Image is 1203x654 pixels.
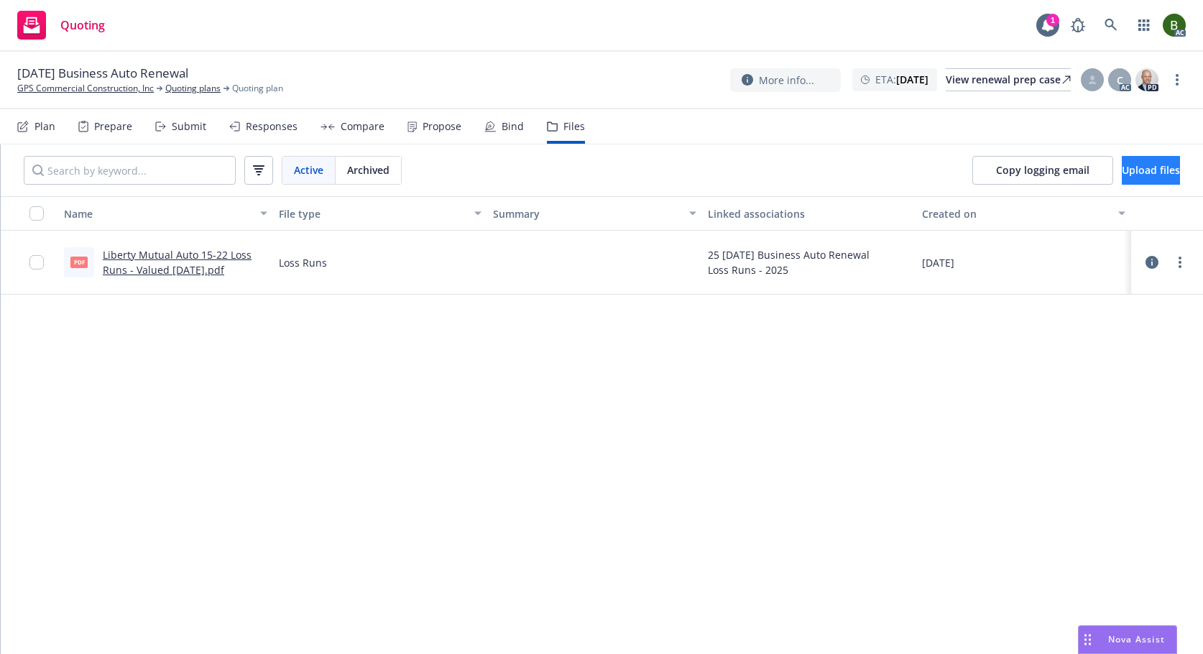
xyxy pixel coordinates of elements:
span: Nova Assist [1108,633,1165,645]
button: Copy logging email [972,156,1113,185]
div: Propose [423,121,461,132]
span: [DATE] [922,255,954,270]
a: Search [1097,11,1125,40]
div: View renewal prep case [946,69,1071,91]
a: Report a Bug [1064,11,1092,40]
a: Switch app [1130,11,1158,40]
input: Search by keyword... [24,156,236,185]
button: Summary [487,196,702,231]
span: Loss Runs [279,255,327,270]
input: Select all [29,206,44,221]
input: Toggle Row Selected [29,255,44,270]
div: Compare [341,121,384,132]
button: Nova Assist [1078,625,1177,654]
div: Submit [172,121,206,132]
div: Drag to move [1079,626,1097,653]
div: Plan [34,121,55,132]
span: Active [294,162,323,178]
a: View renewal prep case [946,68,1071,91]
div: 1 [1046,14,1059,27]
button: Name [58,196,273,231]
span: Quoting plan [232,82,283,95]
button: More info... [730,68,841,92]
img: photo [1135,68,1158,91]
div: Created on [922,206,1110,221]
button: Created on [916,196,1131,231]
span: Quoting [60,19,105,31]
div: Loss Runs - 2025 [708,262,870,277]
span: pdf [70,257,88,267]
button: Upload files [1122,156,1180,185]
a: Liberty Mutual Auto 15-22 Loss Runs - Valued [DATE].pdf [103,248,252,277]
div: Prepare [94,121,132,132]
strong: [DATE] [896,73,928,86]
div: 25 [DATE] Business Auto Renewal [708,247,870,262]
div: Summary [493,206,681,221]
span: Archived [347,162,390,178]
div: Linked associations [708,206,911,221]
button: File type [273,196,488,231]
a: more [1171,254,1189,271]
span: C [1117,73,1123,88]
a: more [1169,71,1186,88]
div: File type [279,206,466,221]
span: [DATE] Business Auto Renewal [17,65,188,82]
a: Quoting [11,5,111,45]
div: Responses [246,121,298,132]
img: photo [1163,14,1186,37]
a: Quoting plans [165,82,221,95]
div: Name [64,206,252,221]
span: ETA : [875,72,928,87]
span: Upload files [1122,163,1180,177]
span: More info... [759,73,814,88]
div: Bind [502,121,524,132]
button: Linked associations [702,196,917,231]
span: Copy logging email [996,163,1089,177]
div: Files [563,121,585,132]
a: GPS Commercial Construction, Inc [17,82,154,95]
